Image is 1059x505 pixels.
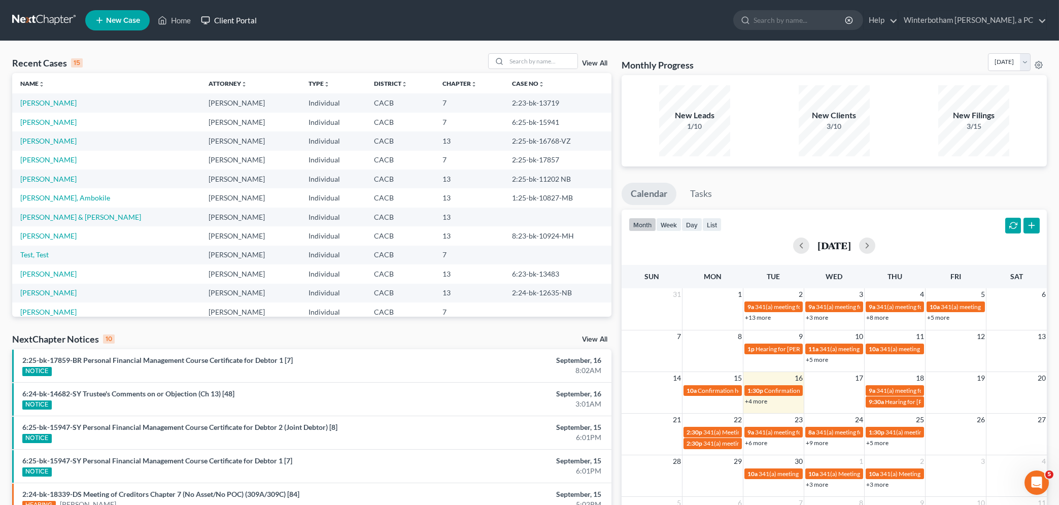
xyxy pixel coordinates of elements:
td: Individual [300,226,366,245]
a: +3 more [866,481,889,488]
span: 1:30p [747,387,763,394]
span: 21 [672,414,682,426]
span: 6 [1041,288,1047,300]
input: Search by name... [754,11,846,29]
td: 7 [434,246,504,264]
a: 6:25-bk-15947-SY Personal Financial Management Course Certificate for Debtor 2 (Joint Debtor) [8] [22,423,337,431]
i: unfold_more [39,81,45,87]
td: CACB [366,93,434,112]
span: 14 [672,372,682,384]
h3: Monthly Progress [622,59,694,71]
div: September, 16 [415,355,601,365]
span: 22 [733,414,743,426]
a: 6:25-bk-15947-SY Personal Financial Management Course Certificate for Debtor 1 [7] [22,456,292,465]
span: 5 [980,288,986,300]
a: Districtunfold_more [374,80,407,87]
td: 7 [434,151,504,170]
span: 19 [976,372,986,384]
span: 341(a) Meeting for [PERSON_NAME] & [PERSON_NAME] [819,470,972,478]
span: 9:30a [869,398,884,406]
span: Mon [704,272,722,281]
span: 9 [798,330,804,343]
span: Fri [950,272,961,281]
a: [PERSON_NAME] [20,137,77,145]
span: Wed [826,272,842,281]
button: week [656,218,681,231]
td: 7 [434,113,504,131]
i: unfold_more [471,81,477,87]
div: September, 15 [415,422,601,432]
span: Tue [767,272,780,281]
span: 13 [1037,330,1047,343]
a: +13 more [745,314,771,321]
span: 341(a) meeting for [PERSON_NAME] [876,303,974,311]
a: 6:24-bk-14682-SY Trustee's Comments on or Objection (Ch 13) [48] [22,389,234,398]
span: Hearing for [PERSON_NAME] and [PERSON_NAME] [885,398,1024,406]
a: +3 more [806,481,828,488]
a: +5 more [927,314,949,321]
td: 13 [434,188,504,207]
span: 8 [737,330,743,343]
td: 13 [434,284,504,302]
div: Recent Cases [12,57,83,69]
span: 26 [976,414,986,426]
span: New Case [106,17,140,24]
td: [PERSON_NAME] [200,93,300,112]
span: 24 [854,414,864,426]
span: 9a [747,428,754,436]
td: Individual [300,246,366,264]
span: 10 [854,330,864,343]
span: 4 [919,288,925,300]
div: NOTICE [22,434,52,443]
span: 341(a) Meeting for [PERSON_NAME] and [PERSON_NAME] [880,470,1038,478]
span: 10a [869,470,879,478]
span: 20 [1037,372,1047,384]
span: 23 [794,414,804,426]
button: day [681,218,702,231]
span: 1:30p [869,428,884,436]
td: 13 [434,170,504,188]
td: 2:24-bk-12635-NB [504,284,611,302]
span: 18 [915,372,925,384]
span: 341(a) meeting for [PERSON_NAME] [703,440,801,447]
div: 1/10 [659,121,730,131]
a: [PERSON_NAME] [20,288,77,297]
td: 13 [434,131,504,150]
a: [PERSON_NAME] [20,98,77,107]
td: CACB [366,131,434,150]
span: 341(a) Meeting for [PERSON_NAME] and [PERSON_NAME] [703,428,862,436]
span: 17 [854,372,864,384]
td: 2:23-bk-13719 [504,93,611,112]
span: 341(a) meeting for [PERSON_NAME] [885,428,983,436]
span: 3 [858,288,864,300]
a: +8 more [866,314,889,321]
button: month [629,218,656,231]
a: [PERSON_NAME] [20,308,77,316]
td: CACB [366,113,434,131]
div: 3/10 [799,121,870,131]
span: 9a [869,303,875,311]
span: 27 [1037,414,1047,426]
a: +5 more [806,356,828,363]
a: +4 more [745,397,767,405]
a: [PERSON_NAME] & [PERSON_NAME] [20,213,141,221]
a: Nameunfold_more [20,80,45,87]
span: 10a [687,387,697,394]
span: 12 [976,330,986,343]
div: 15 [71,58,83,68]
a: Chapterunfold_more [442,80,477,87]
td: Individual [300,264,366,283]
td: [PERSON_NAME] [200,208,300,226]
a: 2:24-bk-18339-DS Meeting of Creditors Chapter 7 (No Asset/No POC) (309A/309C) [84] [22,490,299,498]
div: 6:01PM [415,466,601,476]
a: Attorneyunfold_more [209,80,247,87]
span: 30 [794,455,804,467]
span: 341(a) meeting for [PERSON_NAME] [876,387,974,394]
a: Help [864,11,898,29]
span: Confirmation hearing for [PERSON_NAME] and [PERSON_NAME] [PERSON_NAME] [764,387,988,394]
span: 2 [919,455,925,467]
span: 1 [858,455,864,467]
a: Client Portal [196,11,262,29]
td: 6:23-bk-13483 [504,264,611,283]
span: 11a [808,345,818,353]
